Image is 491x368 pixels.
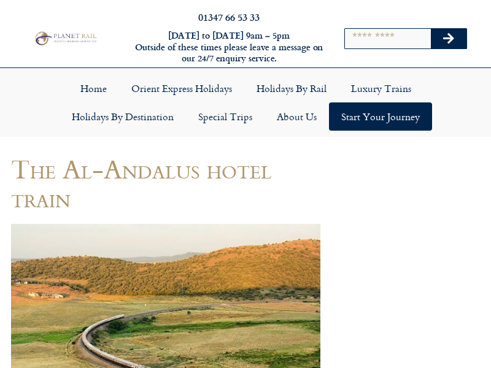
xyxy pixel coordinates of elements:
[198,10,260,24] a: 01347 66 53 33
[329,102,432,131] a: Start your Journey
[431,29,466,48] button: Search
[33,30,98,46] img: Planet Rail Train Holidays Logo
[68,74,119,102] a: Home
[265,102,329,131] a: About Us
[186,102,265,131] a: Special Trips
[339,74,423,102] a: Luxury Trains
[6,74,485,131] nav: Menu
[60,102,186,131] a: Holidays by Destination
[119,74,244,102] a: Orient Express Holidays
[244,74,339,102] a: Holidays by Rail
[11,155,320,213] h1: The Al-Andalus hotel train
[134,30,324,64] h6: [DATE] to [DATE] 9am – 5pm Outside of these times please leave a message on our 24/7 enquiry serv...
